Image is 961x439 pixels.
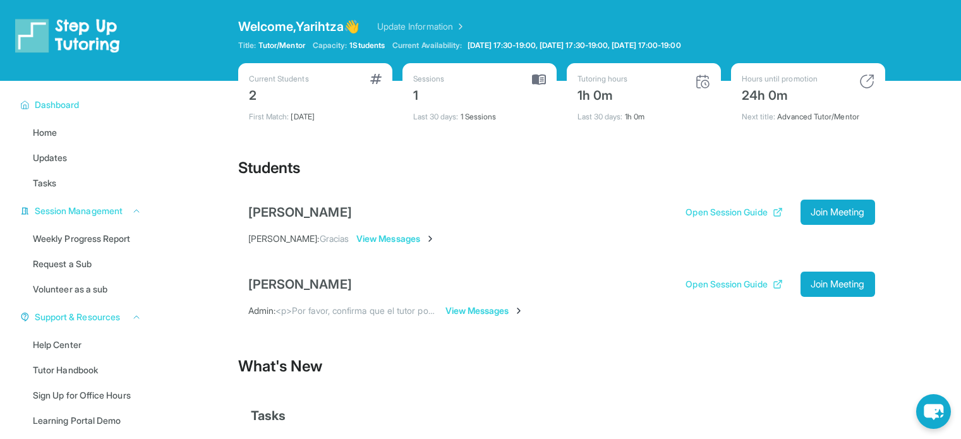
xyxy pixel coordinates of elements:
img: card [859,74,874,89]
div: 1 Sessions [413,104,546,122]
span: Title: [238,40,256,51]
a: [DATE] 17:30-19:00, [DATE] 17:30-19:00, [DATE] 17:00-19:00 [465,40,684,51]
div: 1h 0m [577,104,710,122]
span: Capacity: [313,40,348,51]
span: Dashboard [35,99,80,111]
button: Join Meeting [801,272,875,297]
span: First Match : [249,112,289,121]
span: Tasks [251,407,286,424]
div: [PERSON_NAME] [248,275,352,293]
div: Students [238,158,885,186]
span: <p>Por favor, confirma que el tutor podrá asistir a tu primera hora de reunión asignada antes de ... [275,305,743,316]
a: Learning Portal Demo [25,409,149,432]
a: Help Center [25,334,149,356]
img: Chevron Right [453,20,466,33]
span: Last 30 days : [577,112,623,121]
span: Tasks [33,177,56,189]
div: Tutoring hours [577,74,628,84]
img: Chevron-Right [425,234,435,244]
span: Join Meeting [811,208,865,216]
a: Weekly Progress Report [25,227,149,250]
span: Tutor/Mentor [258,40,305,51]
div: Sessions [413,74,445,84]
a: Sign Up for Office Hours [25,384,149,407]
img: card [695,74,710,89]
span: 1 Students [349,40,385,51]
span: Current Availability: [392,40,462,51]
div: 1 [413,84,445,104]
span: Last 30 days : [413,112,459,121]
button: Join Meeting [801,200,875,225]
button: Open Session Guide [686,278,782,291]
button: Session Management [30,205,142,217]
span: Home [33,126,57,139]
div: [DATE] [249,104,382,122]
button: Dashboard [30,99,142,111]
img: Chevron-Right [514,306,524,316]
a: Tasks [25,172,149,195]
div: Hours until promotion [742,74,818,84]
img: logo [15,18,120,53]
div: 1h 0m [577,84,628,104]
div: Advanced Tutor/Mentor [742,104,874,122]
span: Next title : [742,112,776,121]
a: Volunteer as a sub [25,278,149,301]
img: card [532,74,546,85]
span: [DATE] 17:30-19:00, [DATE] 17:30-19:00, [DATE] 17:00-19:00 [468,40,681,51]
a: Update Information [377,20,466,33]
span: View Messages [445,304,524,317]
span: Welcome, Yarihtza 👋 [238,18,360,35]
div: [PERSON_NAME] [248,203,352,221]
button: Open Session Guide [686,206,782,219]
span: Join Meeting [811,280,865,288]
div: What's New [238,339,885,394]
a: Updates [25,147,149,169]
button: chat-button [916,394,951,429]
a: Home [25,121,149,144]
span: Gracias [320,233,349,244]
div: 24h 0m [742,84,818,104]
img: card [370,74,382,84]
a: Tutor Handbook [25,359,149,382]
span: View Messages [356,232,435,245]
a: Request a Sub [25,253,149,275]
span: Admin : [248,305,275,316]
span: [PERSON_NAME] : [248,233,320,244]
span: Session Management [35,205,123,217]
span: Support & Resources [35,311,120,323]
span: Updates [33,152,68,164]
div: Current Students [249,74,309,84]
div: 2 [249,84,309,104]
button: Support & Resources [30,311,142,323]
